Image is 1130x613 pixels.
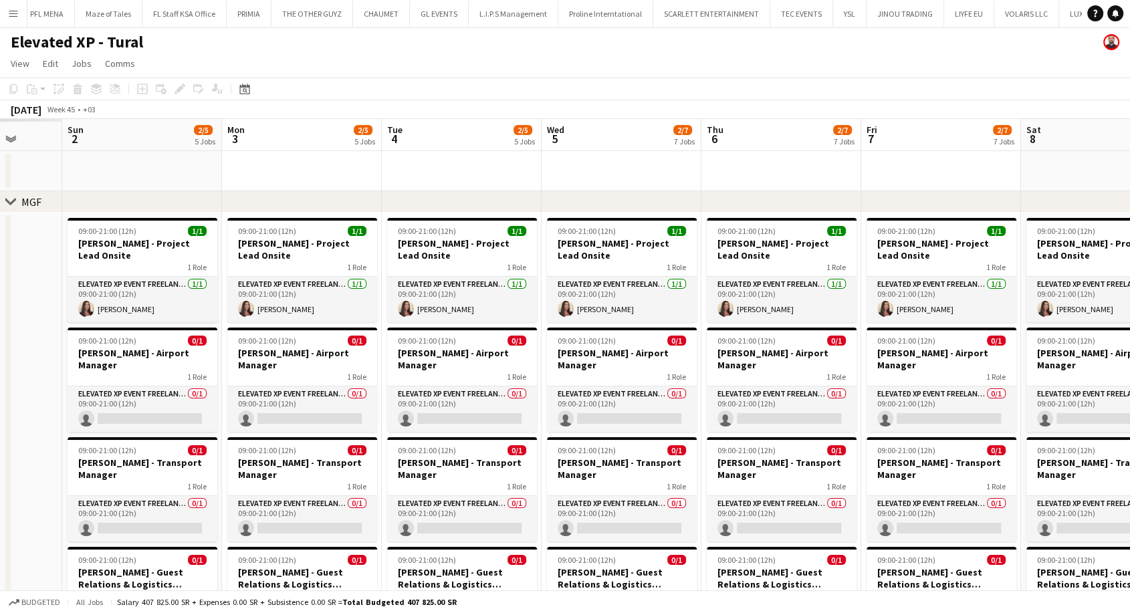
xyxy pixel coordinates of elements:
[227,437,377,541] app-job-card: 09:00-21:00 (12h)0/1[PERSON_NAME] - Transport Manager1 RoleElevated XP Event Freelancer0/109:00-2...
[547,124,564,136] span: Wed
[867,277,1016,322] app-card-role: Elevated XP Event Freelancer1/109:00-21:00 (12h)[PERSON_NAME]
[667,445,686,455] span: 0/1
[1037,555,1095,565] span: 09:00-21:00 (12h)
[1059,1,1122,27] button: LUXURY KSA
[877,445,935,455] span: 09:00-21:00 (12h)
[547,386,697,432] app-card-role: Elevated XP Event Freelancer0/109:00-21:00 (12h)
[877,555,935,565] span: 09:00-21:00 (12h)
[11,103,41,116] div: [DATE]
[707,386,857,432] app-card-role: Elevated XP Event Freelancer0/109:00-21:00 (12h)
[398,555,456,565] span: 09:00-21:00 (12h)
[987,445,1006,455] span: 0/1
[674,136,695,146] div: 7 Jobs
[545,131,564,146] span: 5
[707,237,857,261] h3: [PERSON_NAME] - Project Lead Onsite
[705,131,723,146] span: 6
[188,555,207,565] span: 0/1
[667,481,686,491] span: 1 Role
[944,1,994,27] button: LIYFE EU
[547,277,697,322] app-card-role: Elevated XP Event Freelancer1/109:00-21:00 (12h)[PERSON_NAME]
[238,226,296,236] span: 09:00-21:00 (12h)
[227,347,377,371] h3: [PERSON_NAME] - Airport Manager
[707,328,857,432] div: 09:00-21:00 (12h)0/1[PERSON_NAME] - Airport Manager1 RoleElevated XP Event Freelancer0/109:00-21:...
[238,555,296,565] span: 09:00-21:00 (12h)
[66,131,84,146] span: 2
[514,136,535,146] div: 5 Jobs
[342,597,457,607] span: Total Budgeted 407 825.00 SR
[68,237,217,261] h3: [PERSON_NAME] - Project Lead Onsite
[867,124,877,136] span: Fri
[673,125,692,135] span: 2/7
[547,457,697,481] h3: [PERSON_NAME] - Transport Manager
[227,496,377,541] app-card-role: Elevated XP Event Freelancer0/109:00-21:00 (12h)
[558,336,616,346] span: 09:00-21:00 (12h)
[1026,124,1041,136] span: Sat
[227,386,377,432] app-card-role: Elevated XP Event Freelancer0/109:00-21:00 (12h)
[827,336,846,346] span: 0/1
[354,136,375,146] div: 5 Jobs
[227,1,271,27] button: PRIMIA
[387,124,403,136] span: Tue
[387,566,537,590] h3: [PERSON_NAME] - Guest Relations & Logistics Manager Onsite
[227,124,245,136] span: Mon
[507,481,526,491] span: 1 Role
[867,237,1016,261] h3: [PERSON_NAME] - Project Lead Onsite
[68,437,217,541] app-job-card: 09:00-21:00 (12h)0/1[PERSON_NAME] - Transport Manager1 RoleElevated XP Event Freelancer0/109:00-2...
[770,1,833,27] button: TEC EVENTS
[387,437,537,541] div: 09:00-21:00 (12h)0/1[PERSON_NAME] - Transport Manager1 RoleElevated XP Event Freelancer0/109:00-2...
[507,445,526,455] span: 0/1
[867,328,1016,432] app-job-card: 09:00-21:00 (12h)0/1[PERSON_NAME] - Airport Manager1 RoleElevated XP Event Freelancer0/109:00-21:...
[514,125,532,135] span: 2/5
[833,1,867,27] button: YSL
[227,457,377,481] h3: [PERSON_NAME] - Transport Manager
[387,277,537,322] app-card-role: Elevated XP Event Freelancer1/109:00-21:00 (12h)[PERSON_NAME]
[507,336,526,346] span: 0/1
[387,457,537,481] h3: [PERSON_NAME] - Transport Manager
[667,555,686,565] span: 0/1
[1037,445,1095,455] span: 09:00-21:00 (12h)
[227,328,377,432] app-job-card: 09:00-21:00 (12h)0/1[PERSON_NAME] - Airport Manager1 RoleElevated XP Event Freelancer0/109:00-21:...
[986,372,1006,382] span: 1 Role
[78,555,136,565] span: 09:00-21:00 (12h)
[707,124,723,136] span: Thu
[68,218,217,322] div: 09:00-21:00 (12h)1/1[PERSON_NAME] - Project Lead Onsite1 RoleElevated XP Event Freelancer1/109:00...
[100,55,140,72] a: Comms
[410,1,469,27] button: GL EVENTS
[547,218,697,322] div: 09:00-21:00 (12h)1/1[PERSON_NAME] - Project Lead Onsite1 RoleElevated XP Event Freelancer1/109:00...
[354,125,372,135] span: 2/5
[37,55,64,72] a: Edit
[833,125,852,135] span: 2/7
[707,218,857,322] app-job-card: 09:00-21:00 (12h)1/1[PERSON_NAME] - Project Lead Onsite1 RoleElevated XP Event Freelancer1/109:00...
[834,136,855,146] div: 7 Jobs
[707,277,857,322] app-card-role: Elevated XP Event Freelancer1/109:00-21:00 (12h)[PERSON_NAME]
[653,1,770,27] button: SCARLETT ENTERTAINMENT
[44,104,78,114] span: Week 45
[707,496,857,541] app-card-role: Elevated XP Event Freelancer0/109:00-21:00 (12h)
[547,347,697,371] h3: [PERSON_NAME] - Airport Manager
[507,372,526,382] span: 1 Role
[387,218,537,322] app-job-card: 09:00-21:00 (12h)1/1[PERSON_NAME] - Project Lead Onsite1 RoleElevated XP Event Freelancer1/109:00...
[987,555,1006,565] span: 0/1
[347,481,366,491] span: 1 Role
[867,218,1016,322] app-job-card: 09:00-21:00 (12h)1/1[PERSON_NAME] - Project Lead Onsite1 RoleElevated XP Event Freelancer1/109:00...
[387,386,537,432] app-card-role: Elevated XP Event Freelancer0/109:00-21:00 (12h)
[547,496,697,541] app-card-role: Elevated XP Event Freelancer0/109:00-21:00 (12h)
[66,55,97,72] a: Jobs
[5,55,35,72] a: View
[1037,336,1095,346] span: 09:00-21:00 (12h)
[994,1,1059,27] button: VOLARIS LLC
[867,1,944,27] button: JINOU TRADING
[558,1,653,27] button: Proline Interntational
[348,336,366,346] span: 0/1
[353,1,410,27] button: CHAUMET
[469,1,558,27] button: L.I.P.S Management
[827,555,846,565] span: 0/1
[558,445,616,455] span: 09:00-21:00 (12h)
[348,555,366,565] span: 0/1
[74,597,106,607] span: All jobs
[105,57,135,70] span: Comms
[717,226,776,236] span: 09:00-21:00 (12h)
[68,328,217,432] div: 09:00-21:00 (12h)0/1[PERSON_NAME] - Airport Manager1 RoleElevated XP Event Freelancer0/109:00-21:...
